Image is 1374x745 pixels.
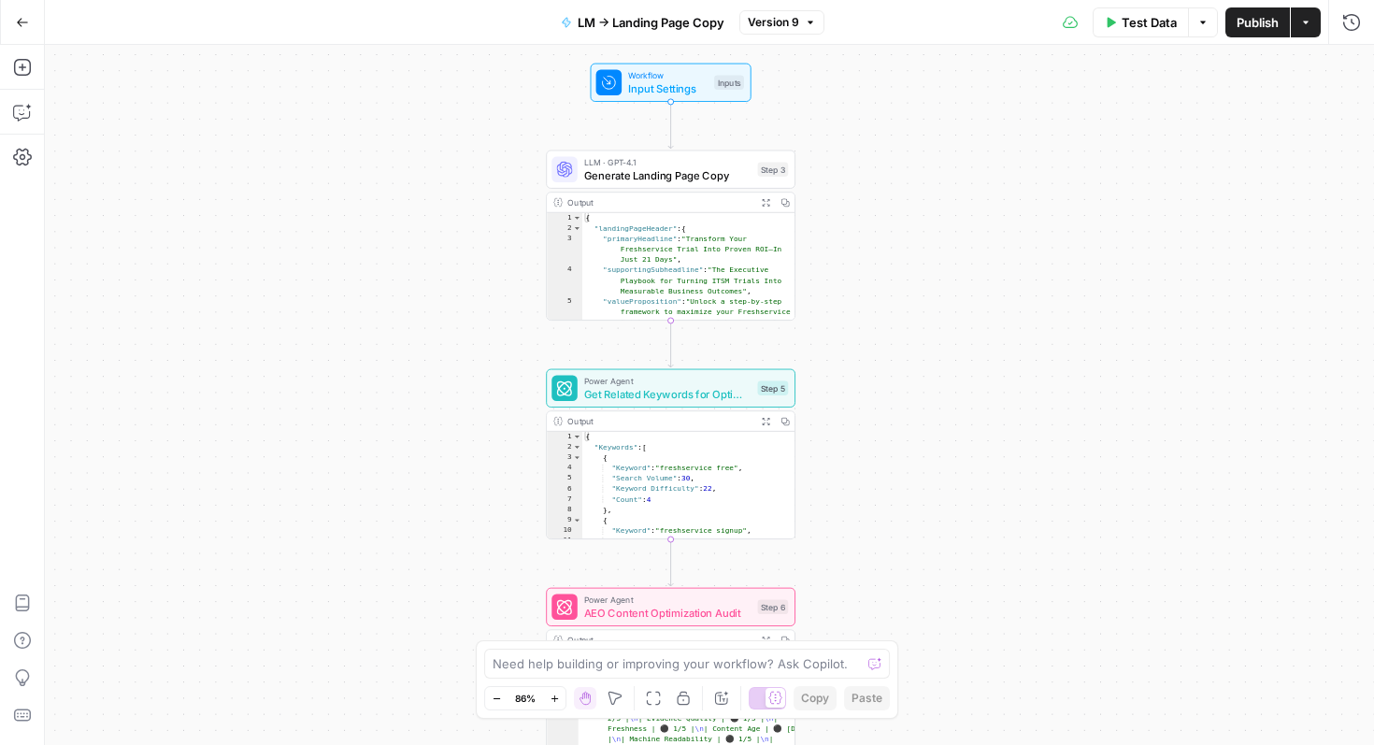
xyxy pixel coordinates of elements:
span: Publish [1237,13,1279,32]
div: Output [567,196,751,209]
div: 2 [547,442,582,452]
div: 3 [547,234,582,265]
span: LM -> Landing Page Copy [578,13,724,32]
div: Power AgentGet Related Keywords for OptimizationStep 5Output{ "Keywords":[ { "Keyword":"freshserv... [546,369,795,539]
span: Generate Landing Page Copy [584,167,751,183]
span: Power Agent [584,375,751,388]
div: 3 [547,452,582,463]
div: LLM · GPT-4.1Generate Landing Page CopyStep 3Output{ "landingPageHeader":{ "primaryHeadline":"Tra... [546,150,795,321]
button: Publish [1225,7,1290,37]
div: 4 [547,463,582,473]
button: Version 9 [739,10,824,35]
div: Inputs [714,76,744,90]
div: 1 [547,432,582,442]
div: Output [567,415,751,428]
g: Edge from start to step_3 [668,102,673,149]
div: 1 [547,213,582,223]
span: Toggle code folding, rows 2 through 88 [573,442,581,452]
span: Toggle code folding, rows 1 through 89 [573,432,581,442]
g: Edge from step_3 to step_5 [668,321,673,367]
div: Step 3 [758,162,789,176]
span: Copy [801,690,829,707]
div: 4 [547,265,582,297]
div: 6 [547,484,582,494]
span: Paste [852,690,882,707]
button: Paste [844,686,890,710]
button: LM -> Landing Page Copy [550,7,736,37]
div: Output [567,634,751,647]
span: Toggle code folding, rows 2 through 6 [573,223,581,234]
div: Step 6 [758,600,789,614]
span: AEO Content Optimization Audit [584,605,751,621]
span: Test Data [1122,13,1177,32]
div: 2 [547,223,582,234]
span: Version 9 [748,14,799,31]
span: Toggle code folding, rows 1 through 39 [573,213,581,223]
div: 5 [547,473,582,483]
span: LLM · GPT-4.1 [584,156,751,169]
div: 9 [547,515,582,525]
div: 7 [547,494,582,505]
span: Workflow [628,69,708,82]
span: Toggle code folding, rows 3 through 8 [573,452,581,463]
span: Toggle code folding, rows 9 through 14 [573,515,581,525]
div: 10 [547,525,582,536]
div: Step 5 [758,381,789,395]
div: 5 [547,296,582,359]
span: Get Related Keywords for Optimization [584,386,751,402]
div: WorkflowInput SettingsInputs [546,64,795,102]
g: Edge from step_5 to step_6 [668,539,673,586]
div: 11 [547,537,582,547]
span: Input Settings [628,80,708,96]
span: Power Agent [584,594,751,607]
button: Test Data [1093,7,1188,37]
span: 86% [515,691,536,706]
div: 8 [547,505,582,515]
button: Copy [794,686,837,710]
